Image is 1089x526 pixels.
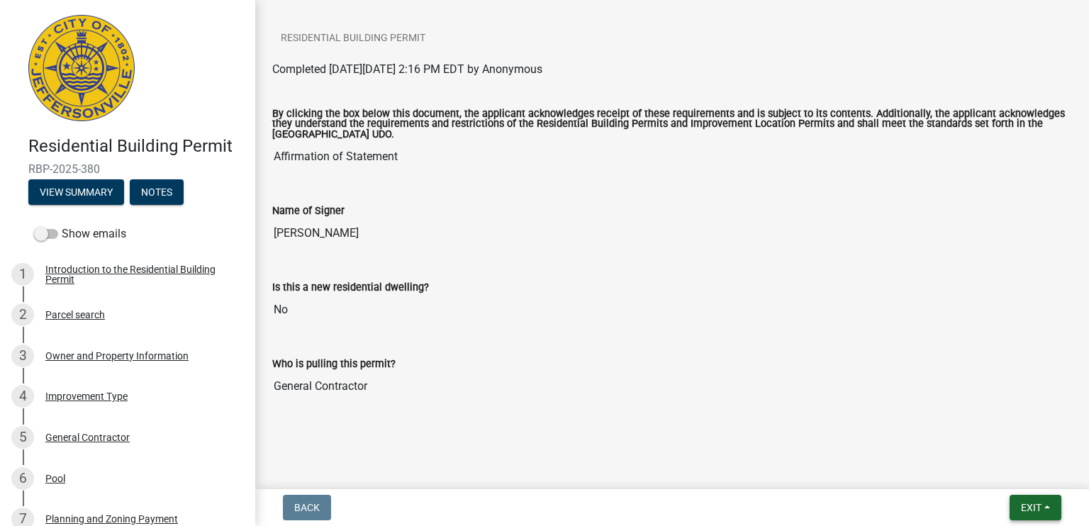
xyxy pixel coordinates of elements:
[11,303,34,326] div: 2
[45,432,130,442] div: General Contractor
[1021,502,1041,513] span: Exit
[272,16,434,62] a: Residential Building Permit
[1010,495,1061,520] button: Exit
[130,179,184,205] button: Notes
[11,263,34,286] div: 1
[45,391,128,401] div: Improvement Type
[28,179,124,205] button: View Summary
[130,187,184,198] wm-modal-confirm: Notes
[45,264,233,284] div: Introduction to the Residential Building Permit
[11,426,34,449] div: 5
[294,502,320,513] span: Back
[272,283,429,293] label: Is this a new residential dwelling?
[11,385,34,408] div: 4
[28,162,227,176] span: RBP-2025-380
[272,206,345,216] label: Name of Signer
[272,62,542,76] span: Completed [DATE][DATE] 2:16 PM EDT by Anonymous
[45,514,178,524] div: Planning and Zoning Payment
[272,359,396,369] label: Who is pulling this permit?
[34,225,126,242] label: Show emails
[28,15,135,121] img: City of Jeffersonville, Indiana
[45,474,65,483] div: Pool
[28,136,244,157] h4: Residential Building Permit
[45,351,189,361] div: Owner and Property Information
[28,187,124,198] wm-modal-confirm: Summary
[11,345,34,367] div: 3
[283,495,331,520] button: Back
[11,467,34,490] div: 6
[272,109,1072,140] label: By clicking the box below this document, the applicant acknowledges receipt of these requirements...
[45,310,105,320] div: Parcel search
